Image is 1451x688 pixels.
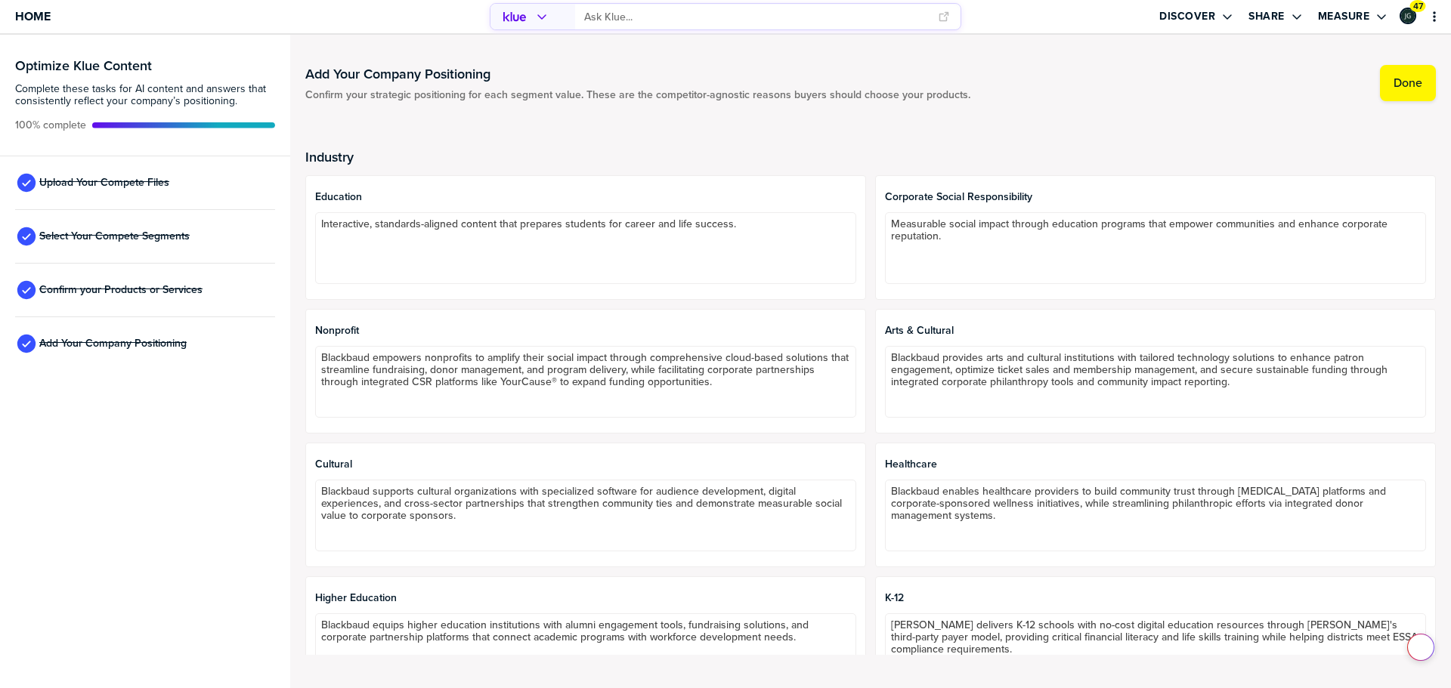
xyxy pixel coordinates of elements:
[885,613,1426,685] textarea: [PERSON_NAME] delivers K-12 schools with no-cost digital education resources through [PERSON_NAME...
[315,191,856,203] span: Education
[1248,10,1285,23] label: Share
[15,59,275,73] h3: Optimize Klue Content
[1318,10,1370,23] label: Measure
[15,10,51,23] span: Home
[885,346,1426,418] textarea: Blackbaud provides arts and cultural institutions with tailored technology solutions to enhance p...
[315,212,856,284] textarea: Interactive, standards-aligned content that prepares students for career and life success.
[39,284,203,296] span: Confirm your Products or Services
[315,613,856,685] textarea: Blackbaud equips higher education institutions with alumni engagement tools, fundraising solution...
[885,458,1426,470] span: Healthcare
[315,480,856,551] textarea: Blackbaud supports cultural organizations with specialized software for audience development, dig...
[1398,6,1418,26] a: Edit Profile
[39,338,187,350] span: Add Your Company Positioning
[315,325,856,337] span: Nonprofit
[885,325,1426,337] span: Arts & Cultural
[1380,65,1436,101] button: Done
[39,230,190,242] span: Select Your Compete Segments
[1394,76,1422,91] label: Done
[15,119,86,131] span: Active
[1413,1,1423,12] span: 47
[1159,10,1215,23] label: Discover
[885,191,1426,203] span: Corporate Social Responsibility
[885,480,1426,551] textarea: Blackbaud enables healthcare providers to build community trust through [MEDICAL_DATA] platforms ...
[885,212,1426,284] textarea: Measurable social impact through education programs that empower communities and enhance corporat...
[315,346,856,418] textarea: Blackbaud empowers nonprofits to amplify their social impact through comprehensive cloud-based so...
[305,150,1436,165] h2: Industry
[315,592,856,604] span: Higher Education
[885,592,1426,604] span: K-12
[584,5,929,29] input: Ask Klue...
[305,65,970,83] h1: Add Your Company Positioning
[305,89,970,101] span: Confirm your strategic positioning for each segment value. These are the competitor-agnostic reas...
[1400,8,1416,24] div: Jordan Glenn
[1401,9,1415,23] img: 8115b6274701af056c7659086f8f6cf3-sml.png
[15,83,275,107] span: Complete these tasks for AI content and answers that consistently reflect your company’s position...
[39,177,169,189] span: Upload Your Compete Files
[315,458,856,470] span: Cultural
